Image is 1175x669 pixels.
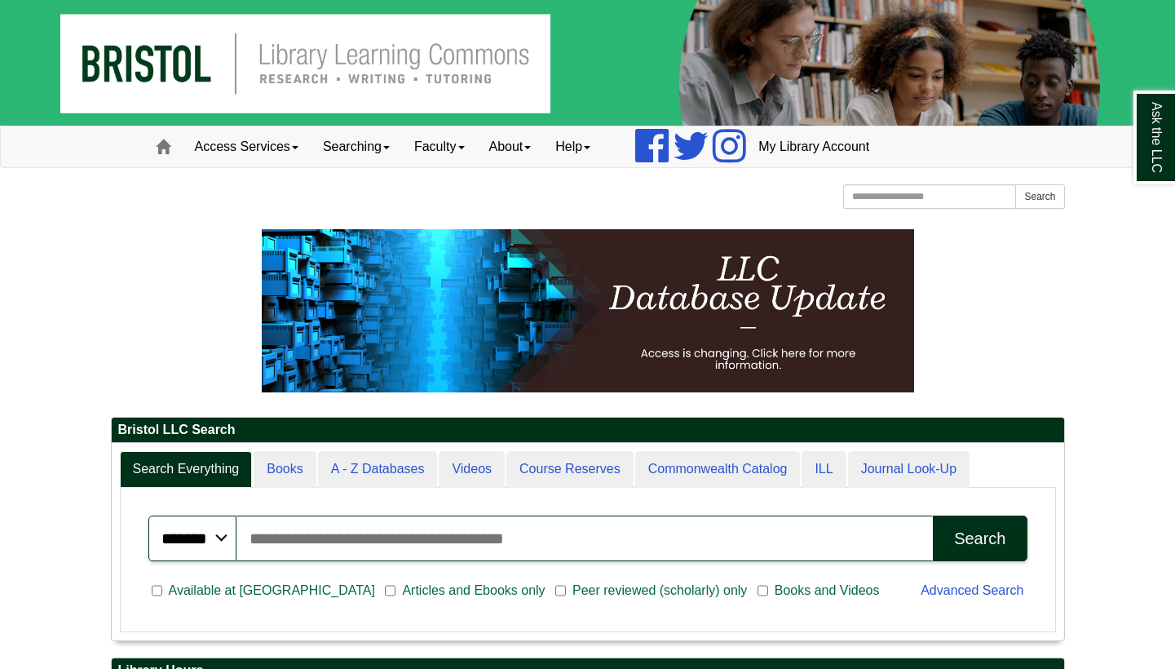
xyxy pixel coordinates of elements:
[543,126,603,167] a: Help
[439,451,505,488] a: Videos
[477,126,544,167] a: About
[152,583,162,598] input: Available at [GEOGRAPHIC_DATA]
[402,126,477,167] a: Faculty
[385,583,395,598] input: Articles and Ebooks only
[933,516,1027,561] button: Search
[758,583,768,598] input: Books and Videos
[262,229,914,392] img: HTML tutorial
[954,529,1005,548] div: Search
[768,581,886,600] span: Books and Videos
[566,581,753,600] span: Peer reviewed (scholarly) only
[318,451,438,488] a: A - Z Databases
[1015,184,1064,209] button: Search
[162,581,382,600] span: Available at [GEOGRAPHIC_DATA]
[183,126,311,167] a: Access Services
[254,451,316,488] a: Books
[395,581,551,600] span: Articles and Ebooks only
[120,451,253,488] a: Search Everything
[506,451,634,488] a: Course Reserves
[112,418,1064,443] h2: Bristol LLC Search
[635,451,801,488] a: Commonwealth Catalog
[746,126,881,167] a: My Library Account
[848,451,970,488] a: Journal Look-Up
[921,583,1023,597] a: Advanced Search
[555,583,566,598] input: Peer reviewed (scholarly) only
[311,126,402,167] a: Searching
[802,451,846,488] a: ILL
